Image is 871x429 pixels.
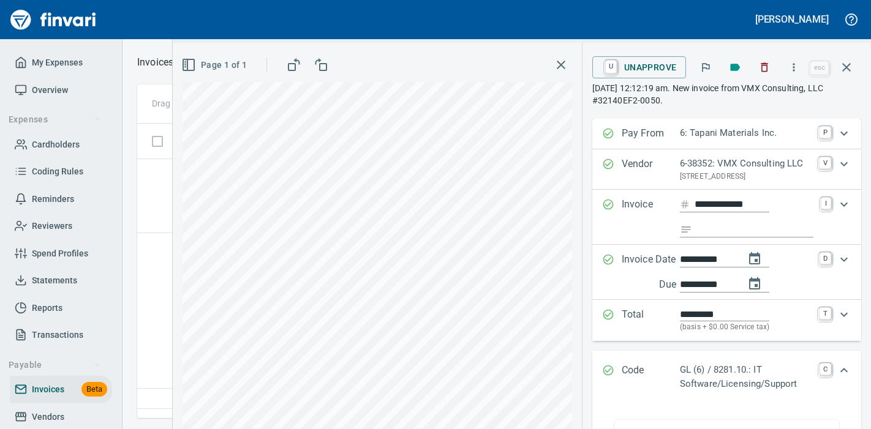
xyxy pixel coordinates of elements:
a: Reviewers [10,212,112,240]
a: V [819,157,831,169]
span: Cardholders [32,137,80,152]
a: C [820,363,831,375]
div: Expand [592,245,861,300]
p: Total [622,307,680,334]
span: Transactions [32,327,83,343]
span: Beta [81,382,107,397]
img: Finvari [7,5,99,34]
span: Invoices [32,382,64,397]
button: Flag [692,54,719,81]
p: Invoice [622,197,680,237]
p: 6: Tapani Materials Inc. [680,126,812,140]
p: Code [622,363,680,390]
span: Reports [32,300,62,316]
p: [STREET_ADDRESS] [680,171,812,183]
p: Drag a column heading here to group the table [152,97,331,110]
div: Expand [592,300,861,341]
a: Cardholders [10,131,112,159]
span: Vendors [32,409,64,425]
a: My Expenses [10,49,112,76]
button: More [780,54,807,81]
button: change due date [740,269,769,299]
h5: [PERSON_NAME] [755,13,829,26]
div: Expand [592,351,861,403]
p: (basis + $0.00 Service tax) [680,321,812,334]
div: Expand [592,190,861,245]
span: Statements [32,273,77,288]
a: Coding Rules [10,158,112,185]
a: D [820,252,831,264]
span: Reminders [32,192,74,207]
span: Close invoice [807,53,861,82]
a: I [821,197,831,209]
div: Expand [592,119,861,149]
a: Transactions [10,321,112,349]
nav: breadcrumb [137,55,173,70]
a: Statements [10,267,112,294]
a: InvoicesBeta [10,376,112,403]
span: My Expenses [32,55,83,70]
a: T [819,307,831,319]
p: GL (6) / 8281.10.: IT Software/Licensing/Support [680,363,813,390]
p: [DATE] 12:12:19 am. New invoice from VMX Consulting, LLC #32140EF2-0050. [592,82,861,106]
span: Overview [32,83,68,98]
span: Spend Profiles [32,246,88,261]
span: Coding Rules [32,164,83,179]
a: Reminders [10,185,112,213]
a: esc [810,61,829,75]
button: Discard [751,54,778,81]
p: Pay From [622,126,680,142]
a: Reports [10,294,112,322]
a: U [605,60,617,73]
p: Vendor [622,157,680,182]
a: Spend Profiles [10,240,112,267]
button: Page 1 of 1 [179,54,252,76]
a: Overview [10,76,112,104]
p: Invoices [137,55,173,70]
a: P [819,126,831,138]
span: Expenses [9,112,101,127]
svg: Invoice number [680,197,690,212]
button: Expenses [4,108,106,131]
p: Invoice Date [622,252,680,293]
span: Page 1 of 1 [184,58,247,73]
p: 6-38352: VMX Consulting LLC [680,157,812,171]
button: [PERSON_NAME] [752,10,832,29]
p: Due [659,277,717,292]
span: Reviewers [32,218,72,234]
div: Expand [592,149,861,190]
button: Labels [722,54,748,81]
button: UUnapprove [592,56,687,78]
span: Unapprove [602,57,677,78]
span: Payable [9,357,101,373]
button: Payable [4,354,106,376]
button: change date [740,244,769,274]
